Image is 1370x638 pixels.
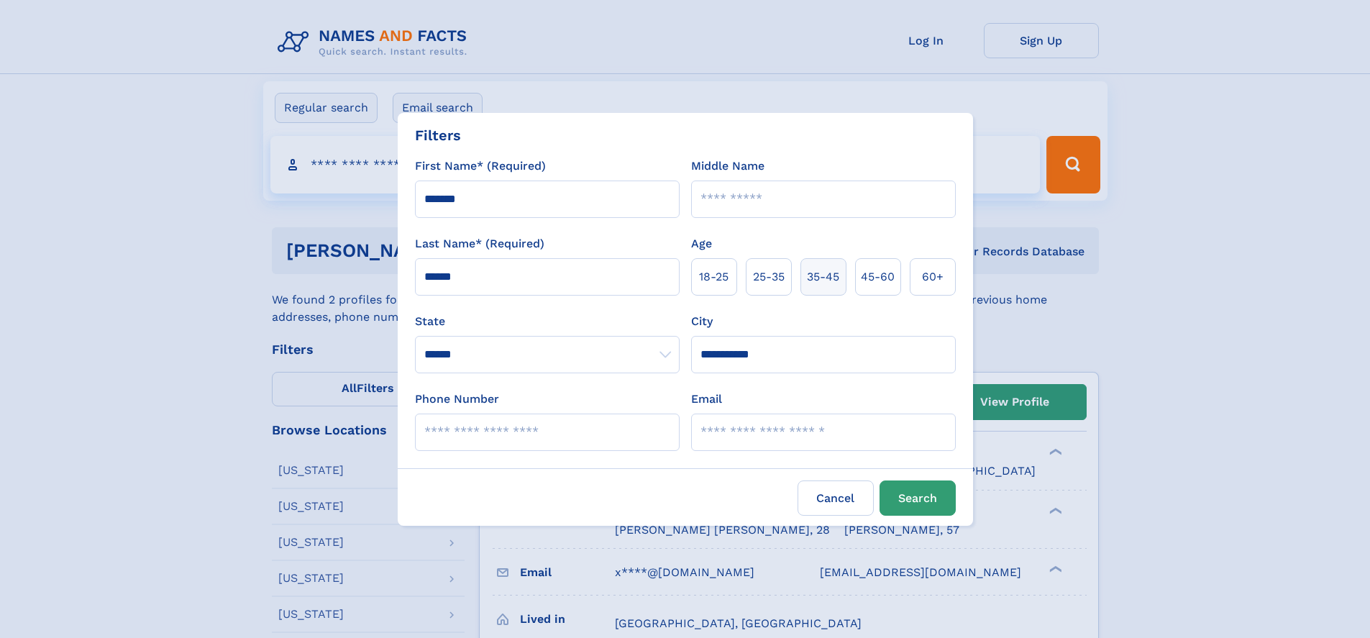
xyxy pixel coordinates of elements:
label: Phone Number [415,391,499,408]
label: Middle Name [691,158,764,175]
span: 45‑60 [861,268,895,286]
label: State [415,313,680,330]
div: Filters [415,124,461,146]
label: First Name* (Required) [415,158,546,175]
label: City [691,313,713,330]
label: Email [691,391,722,408]
label: Age [691,235,712,252]
span: 60+ [922,268,944,286]
span: 25‑35 [753,268,785,286]
span: 18‑25 [699,268,729,286]
label: Cancel [798,480,874,516]
span: 35‑45 [807,268,839,286]
label: Last Name* (Required) [415,235,544,252]
button: Search [880,480,956,516]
